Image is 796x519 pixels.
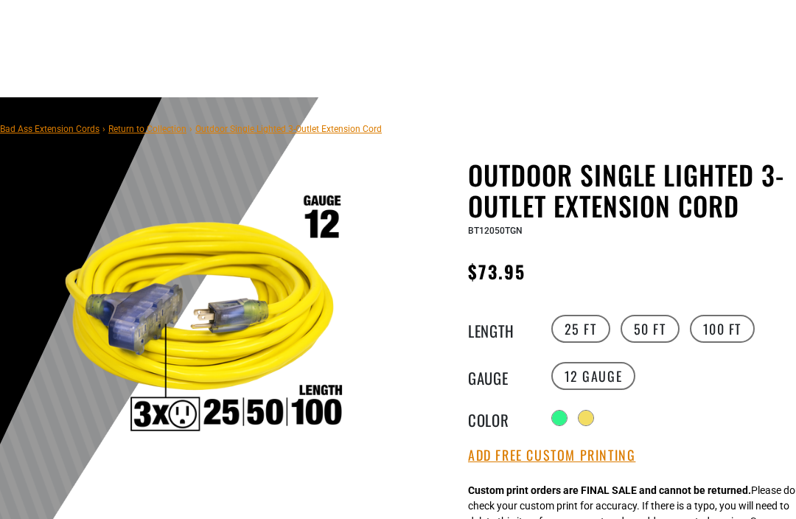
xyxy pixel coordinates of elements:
label: 50 FT [621,315,680,343]
h1: Outdoor Single Lighted 3-Outlet Extension Cord [468,159,785,221]
span: $73.95 [468,258,526,285]
label: 25 FT [551,315,610,343]
label: 12 Gauge [551,362,636,390]
span: BT12050TGN [468,226,523,236]
legend: Color [468,408,542,428]
button: Add Free Custom Printing [468,447,635,464]
span: › [102,124,105,134]
label: 100 FT [690,315,755,343]
a: Return to Collection [108,124,186,134]
strong: Custom print orders are FINAL SALE and cannot be returned. [468,484,751,496]
legend: Length [468,319,542,338]
legend: Gauge [468,366,542,386]
span: Outdoor Single Lighted 3-Outlet Extension Cord [195,124,382,134]
span: › [189,124,192,134]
